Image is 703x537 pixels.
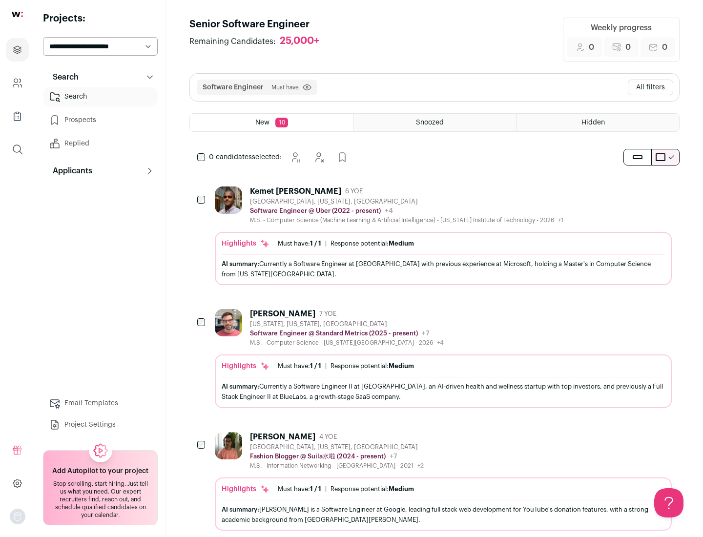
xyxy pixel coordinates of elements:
div: Highlights [222,361,270,371]
span: AI summary: [222,506,259,513]
div: M.S. - Information Networking - [GEOGRAPHIC_DATA] - 2021 [250,462,424,470]
a: Company Lists [6,104,29,128]
ul: | [278,485,414,493]
div: M.S. - Computer Science - [US_STATE][GEOGRAPHIC_DATA] - 2026 [250,339,444,347]
span: 7 YOE [319,310,336,318]
div: Highlights [222,239,270,248]
div: Highlights [222,484,270,494]
span: AI summary: [222,383,259,390]
span: Snoozed [416,119,444,126]
span: 10 [275,118,288,127]
div: [PERSON_NAME] is a Software Engineer at Google, leading full stack web development for YouTube's ... [222,504,665,525]
a: Company and ATS Settings [6,71,29,95]
p: Fashion Blogger @ Suila水啦 (2024 - present) [250,453,386,460]
button: Software Engineer [203,83,264,92]
div: [PERSON_NAME] [250,432,315,442]
span: AI summary: [222,261,259,267]
button: Snooze [286,147,305,167]
span: 0 candidates [209,154,252,161]
img: ebffc8b94a612106133ad1a79c5dcc917f1f343d62299c503ebb759c428adb03.jpg [215,432,242,459]
div: [PERSON_NAME] [250,309,315,319]
div: [GEOGRAPHIC_DATA], [US_STATE], [GEOGRAPHIC_DATA] [250,198,563,206]
h2: Projects: [43,12,158,25]
span: New [255,119,269,126]
a: Snoozed [353,114,516,131]
a: Hidden [517,114,679,131]
span: 1 / 1 [310,363,321,369]
p: Applicants [47,165,92,177]
div: [GEOGRAPHIC_DATA], [US_STATE], [GEOGRAPHIC_DATA] [250,443,424,451]
div: Currently a Software Engineer at [GEOGRAPHIC_DATA] with previous experience at Microsoft, holding... [222,259,665,279]
span: Medium [389,363,414,369]
span: +7 [390,453,397,460]
span: 1 / 1 [310,240,321,247]
div: Must have: [278,485,321,493]
button: Search [43,67,158,87]
a: Prospects [43,110,158,130]
div: Must have: [278,362,321,370]
span: 6 YOE [345,187,363,195]
span: Medium [389,240,414,247]
div: Response potential: [331,240,414,248]
div: Response potential: [331,362,414,370]
span: +1 [558,217,563,223]
button: Applicants [43,161,158,181]
span: +7 [422,330,430,337]
a: [PERSON_NAME] 7 YOE [US_STATE], [US_STATE], [GEOGRAPHIC_DATA] Software Engineer @ Standard Metric... [215,309,672,408]
span: Remaining Candidates: [189,36,276,47]
h1: Senior Software Engineer [189,18,329,31]
div: Currently a Software Engineer II at [GEOGRAPHIC_DATA], an AI-driven health and wellness startup w... [222,381,665,402]
span: +2 [417,463,424,469]
p: Software Engineer @ Standard Metrics (2025 - present) [250,330,418,337]
div: Must have: [278,240,321,248]
span: Medium [389,486,414,492]
a: Search [43,87,158,106]
button: Add to Prospects [332,147,352,167]
a: Project Settings [43,415,158,434]
span: +4 [437,340,444,346]
span: 1 / 1 [310,486,321,492]
div: Response potential: [331,485,414,493]
button: All filters [628,80,673,95]
span: +4 [385,207,393,214]
img: 0fb184815f518ed3bcaf4f46c87e3bafcb34ea1ec747045ab451f3ffb05d485a [215,309,242,336]
a: Add Autopilot to your project Stop scrolling, start hiring. Just tell us what you need. Our exper... [43,450,158,525]
button: Open dropdown [10,509,25,524]
img: wellfound-shorthand-0d5821cbd27db2630d0214b213865d53afaa358527fdda9d0ea32b1df1b89c2c.svg [12,12,23,17]
div: [US_STATE], [US_STATE], [GEOGRAPHIC_DATA] [250,320,444,328]
button: Hide [309,147,329,167]
span: 0 [662,41,667,53]
p: Software Engineer @ Uber (2022 - present) [250,207,381,215]
div: Stop scrolling, start hiring. Just tell us what you need. Our expert recruiters find, reach out, ... [49,480,151,519]
span: 4 YOE [319,433,337,441]
span: Must have [271,83,299,91]
a: [PERSON_NAME] 4 YOE [GEOGRAPHIC_DATA], [US_STATE], [GEOGRAPHIC_DATA] Fashion Blogger @ Suila水啦 (2... [215,432,672,531]
a: Kemet [PERSON_NAME] 6 YOE [GEOGRAPHIC_DATA], [US_STATE], [GEOGRAPHIC_DATA] Software Engineer @ Ub... [215,186,672,285]
a: Projects [6,38,29,62]
img: nopic.png [10,509,25,524]
iframe: Help Scout Beacon - Open [654,488,683,517]
a: Replied [43,134,158,153]
span: Hidden [581,119,605,126]
div: Kemet [PERSON_NAME] [250,186,341,196]
h2: Add Autopilot to your project [52,466,148,476]
a: Email Templates [43,393,158,413]
span: 0 [589,41,594,53]
img: 1d26598260d5d9f7a69202d59cf331847448e6cffe37083edaed4f8fc8795bfe [215,186,242,214]
div: M.S. - Computer Science (Machine Learning & Artificial Intelligence) - [US_STATE] Institute of Te... [250,216,563,224]
div: 25,000+ [280,35,319,47]
p: Search [47,71,79,83]
span: 0 [625,41,631,53]
div: Weekly progress [591,22,652,34]
ul: | [278,240,414,248]
ul: | [278,362,414,370]
span: selected: [209,152,282,162]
